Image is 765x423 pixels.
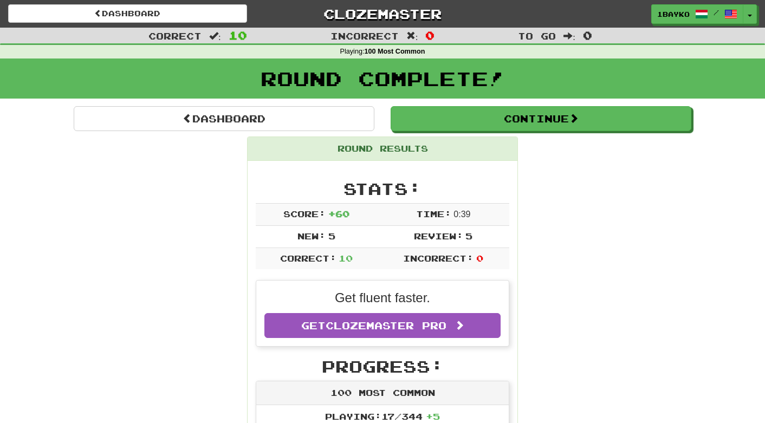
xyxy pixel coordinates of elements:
a: Clozemaster [263,4,502,23]
h1: Round Complete! [4,68,761,89]
span: Correct [148,30,202,41]
span: Correct: [280,253,336,263]
span: Incorrect [330,30,399,41]
span: 1bayko [657,9,690,19]
span: 0 [425,29,435,42]
span: Time: [416,209,451,219]
span: : [406,31,418,41]
div: Round Results [248,137,517,161]
strong: 100 Most Common [364,48,425,55]
span: + 60 [328,209,349,219]
span: : [563,31,575,41]
a: 1bayko / [651,4,743,24]
span: 10 [229,29,247,42]
span: Clozemaster Pro [326,320,446,331]
span: Incorrect: [403,253,474,263]
button: Continue [391,106,691,131]
span: 10 [339,253,353,263]
span: Playing: 17 / 344 [325,411,440,421]
a: Dashboard [8,4,247,23]
a: GetClozemaster Pro [264,313,501,338]
span: Score: [283,209,326,219]
span: + 5 [426,411,440,421]
span: New: [297,231,326,241]
div: 100 Most Common [256,381,509,405]
span: 5 [328,231,335,241]
span: 0 [583,29,592,42]
span: To go [518,30,556,41]
span: : [209,31,221,41]
span: Review: [414,231,463,241]
h2: Stats: [256,180,509,198]
span: 5 [465,231,472,241]
span: / [714,9,719,16]
a: Dashboard [74,106,374,131]
span: 0 [476,253,483,263]
p: Get fluent faster. [264,289,501,307]
h2: Progress: [256,357,509,375]
span: 0 : 39 [453,210,470,219]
